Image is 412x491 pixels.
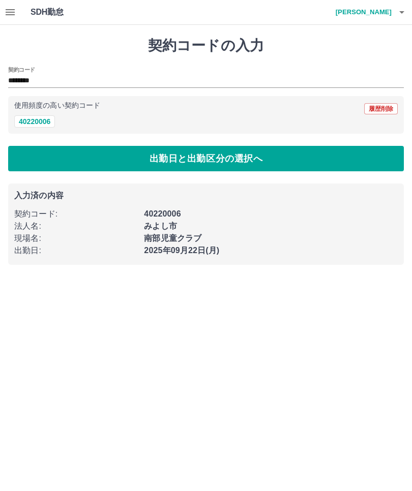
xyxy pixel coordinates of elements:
[14,220,138,232] p: 法人名 :
[144,222,177,230] b: みよし市
[14,232,138,244] p: 現場名 :
[14,192,398,200] p: 入力済の内容
[14,102,100,109] p: 使用頻度の高い契約コード
[14,208,138,220] p: 契約コード :
[364,103,398,114] button: 履歴削除
[144,209,181,218] b: 40220006
[14,115,55,128] button: 40220006
[8,66,35,74] h2: 契約コード
[8,37,404,54] h1: 契約コードの入力
[8,146,404,171] button: 出勤日と出勤区分の選択へ
[14,244,138,257] p: 出勤日 :
[144,234,201,242] b: 南部児童クラブ
[144,246,219,255] b: 2025年09月22日(月)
